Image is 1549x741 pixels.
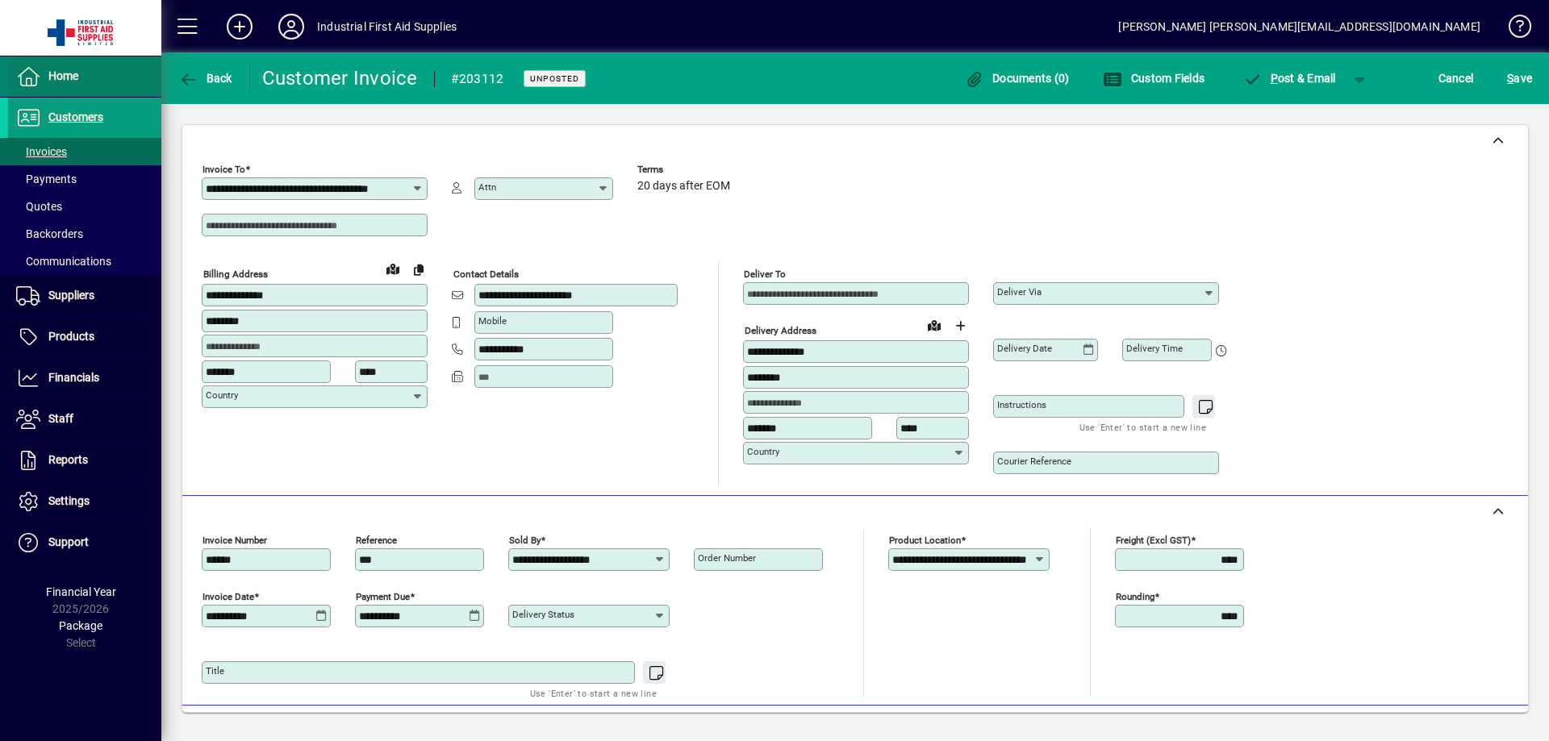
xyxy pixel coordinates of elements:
[48,494,90,507] span: Settings
[1503,64,1536,93] button: Save
[1116,535,1191,546] mat-label: Freight (excl GST)
[921,312,947,338] a: View on map
[8,317,161,357] a: Products
[8,481,161,522] a: Settings
[48,535,89,548] span: Support
[202,591,254,602] mat-label: Invoice date
[747,446,779,457] mat-label: Country
[530,73,579,84] span: Unposted
[380,256,406,281] a: View on map
[161,64,250,93] app-page-header-button: Back
[48,330,94,343] span: Products
[16,145,67,158] span: Invoices
[174,64,236,93] button: Back
[1507,65,1532,91] span: ave
[48,412,73,425] span: Staff
[48,110,103,123] span: Customers
[451,66,504,92] div: #203112
[317,14,457,40] div: Industrial First Aid Supplies
[512,609,574,620] mat-label: Delivery status
[214,12,265,41] button: Add
[1497,3,1529,56] a: Knowledge Base
[265,12,317,41] button: Profile
[202,535,267,546] mat-label: Invoice number
[1242,72,1336,85] span: ost & Email
[8,248,161,275] a: Communications
[262,65,418,91] div: Customer Invoice
[16,255,111,268] span: Communications
[202,164,245,175] mat-label: Invoice To
[16,227,83,240] span: Backorders
[48,453,88,466] span: Reports
[59,619,102,632] span: Package
[46,585,116,598] span: Financial Year
[8,440,161,481] a: Reports
[997,456,1071,467] mat-label: Courier Reference
[1103,72,1205,85] span: Custom Fields
[8,522,161,563] a: Support
[206,665,224,676] mat-label: Title
[637,164,734,175] span: Terms
[1434,64,1478,93] button: Cancel
[1234,64,1344,93] button: Post & Email
[48,371,99,384] span: Financials
[947,313,973,339] button: Choose address
[961,64,1074,93] button: Documents (0)
[530,684,657,702] mat-hint: Use 'Enter' to start a new line
[1099,64,1209,93] button: Custom Fields
[965,72,1070,85] span: Documents (0)
[8,220,161,248] a: Backorders
[478,315,507,327] mat-label: Mobile
[406,256,432,282] button: Copy to Delivery address
[889,535,961,546] mat-label: Product location
[1271,72,1278,85] span: P
[997,343,1052,354] mat-label: Delivery date
[1079,418,1206,436] mat-hint: Use 'Enter' to start a new line
[178,72,232,85] span: Back
[1438,65,1474,91] span: Cancel
[356,535,397,546] mat-label: Reference
[1118,14,1480,40] div: [PERSON_NAME] [PERSON_NAME][EMAIL_ADDRESS][DOMAIN_NAME]
[8,138,161,165] a: Invoices
[48,69,78,82] span: Home
[16,200,62,213] span: Quotes
[744,269,786,280] mat-label: Deliver To
[48,289,94,302] span: Suppliers
[637,180,730,193] span: 20 days after EOM
[8,276,161,316] a: Suppliers
[997,399,1046,410] mat-label: Instructions
[509,535,541,546] mat-label: Sold by
[8,193,161,220] a: Quotes
[1116,591,1154,602] mat-label: Rounding
[8,165,161,193] a: Payments
[356,591,410,602] mat-label: Payment due
[16,173,77,185] span: Payments
[1507,72,1514,85] span: S
[997,286,1042,298] mat-label: Deliver via
[478,181,496,193] mat-label: Attn
[206,389,238,401] mat-label: Country
[1126,343,1183,354] mat-label: Delivery time
[698,552,756,564] mat-label: Order number
[8,358,161,398] a: Financials
[8,399,161,439] a: Staff
[8,56,161,97] a: Home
